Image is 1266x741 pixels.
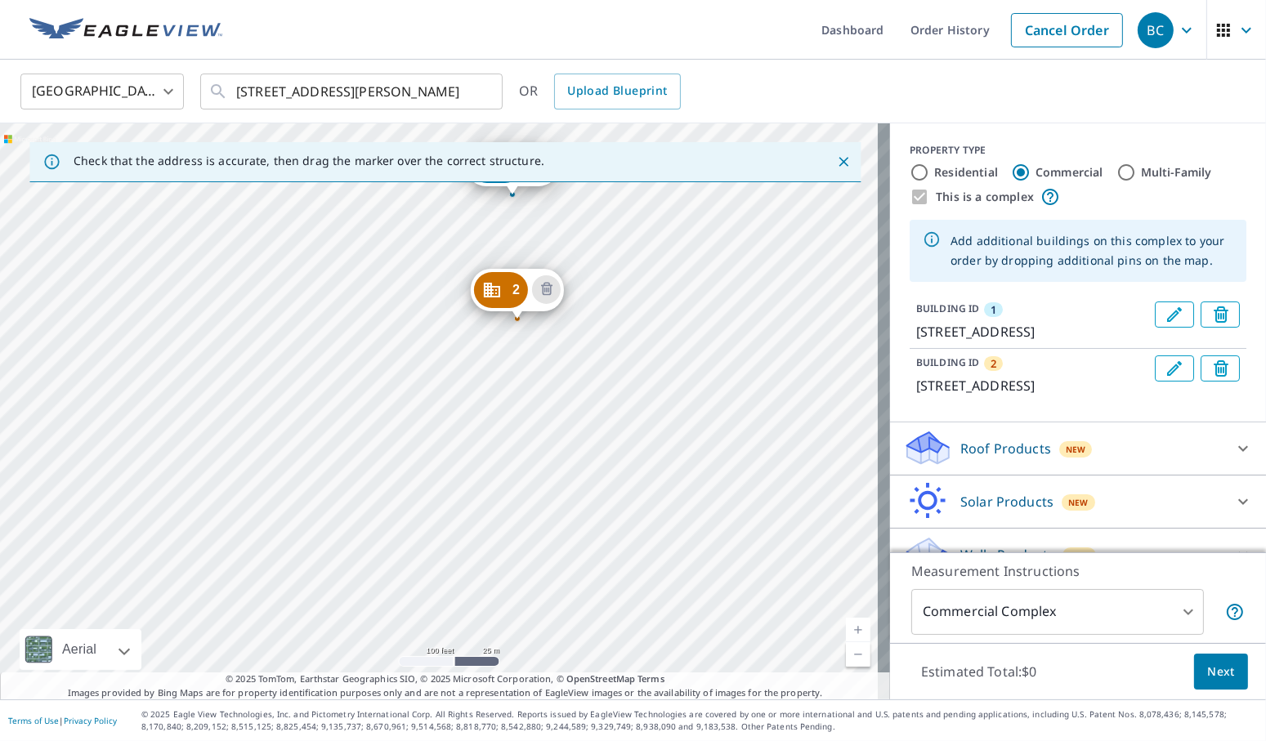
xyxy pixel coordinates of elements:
[903,535,1253,574] div: Walls ProductsNew
[8,716,117,725] p: |
[908,654,1050,690] p: Estimated Total: $0
[916,376,1148,395] p: [STREET_ADDRESS]
[846,642,870,667] a: Current Level 18, Zoom Out
[637,672,664,685] a: Terms
[519,74,681,109] div: OR
[1155,301,1194,328] button: Edit building 1
[1066,443,1086,456] span: New
[1068,496,1089,509] span: New
[910,143,1246,158] div: PROPERTY TYPE
[911,589,1204,635] div: Commercial Complex
[471,269,564,319] div: Dropped pin, building 2, Commercial property, 2005 Runaway Bay Dr Indianapolis, IN 46224
[951,225,1233,277] div: Add additional buildings on this complex to your order by dropping additional pins on the map.
[141,708,1258,733] p: © 2025 Eagle View Technologies, Inc. and Pictometry International Corp. All Rights Reserved. Repo...
[903,482,1253,521] div: Solar ProductsNew
[8,715,59,726] a: Terms of Use
[20,69,184,114] div: [GEOGRAPHIC_DATA]
[1138,12,1174,48] div: BC
[29,18,222,42] img: EV Logo
[960,492,1054,511] p: Solar Products
[57,629,101,670] div: Aerial
[1225,602,1245,622] span: Each building may require a separate measurement report; if so, your account will be billed per r...
[903,429,1253,468] div: Roof ProductsNew
[1201,301,1240,328] button: Delete building 1
[1141,164,1212,181] label: Multi-Family
[991,356,996,371] span: 2
[936,189,1034,205] label: This is a complex
[833,151,854,172] button: Close
[554,74,680,109] a: Upload Blueprint
[1036,164,1103,181] label: Commercial
[1194,654,1248,690] button: Next
[916,355,979,369] p: BUILDING ID
[1011,13,1123,47] a: Cancel Order
[1207,662,1235,682] span: Next
[934,164,998,181] label: Residential
[20,629,141,670] div: Aerial
[960,545,1054,565] p: Walls Products
[1069,549,1089,562] span: New
[960,439,1051,458] p: Roof Products
[916,301,979,315] p: BUILDING ID
[512,283,520,296] span: 2
[1201,355,1240,382] button: Delete building 2
[1155,355,1194,382] button: Edit building 2
[226,672,664,686] span: © 2025 TomTom, Earthstar Geographics SIO, © 2025 Microsoft Corporation, ©
[916,322,1148,341] p: [STREET_ADDRESS]
[911,561,1245,581] p: Measurement Instructions
[532,275,561,304] button: Delete building 2
[991,302,996,317] span: 1
[566,672,635,685] a: OpenStreetMap
[64,715,117,726] a: Privacy Policy
[236,69,469,114] input: Search by address or latitude-longitude
[74,154,544,168] p: Check that the address is accurate, then drag the marker over the correct structure.
[567,81,667,101] span: Upload Blueprint
[846,618,870,642] a: Current Level 18, Zoom In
